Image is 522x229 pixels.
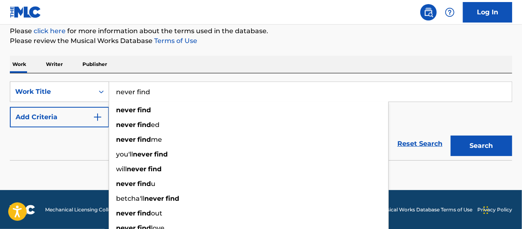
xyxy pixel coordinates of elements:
[80,56,109,73] p: Publisher
[116,150,133,158] span: you'll
[420,4,437,20] a: Public Search
[442,4,458,20] div: Help
[151,209,162,217] span: out
[424,7,433,17] img: search
[137,106,151,114] strong: find
[15,87,89,97] div: Work Title
[133,150,153,158] strong: never
[379,206,472,213] a: Musical Works Database Terms of Use
[10,82,512,160] form: Search Form
[481,190,522,229] iframe: Chat Widget
[153,37,197,45] a: Terms of Use
[477,206,512,213] a: Privacy Policy
[10,205,35,215] img: logo
[10,107,109,127] button: Add Criteria
[144,195,164,202] strong: never
[116,165,127,173] span: will
[10,56,29,73] p: Work
[43,56,65,73] p: Writer
[451,136,512,156] button: Search
[137,121,151,129] strong: find
[116,121,136,129] strong: never
[166,195,179,202] strong: find
[393,135,447,153] a: Reset Search
[127,165,146,173] strong: never
[116,209,136,217] strong: never
[151,121,160,129] span: ed
[10,26,512,36] p: Please for more information about the terms used in the database.
[137,180,151,188] strong: find
[154,150,168,158] strong: find
[116,180,136,188] strong: never
[10,36,512,46] p: Please review the Musical Works Database
[34,27,66,35] a: click here
[116,106,136,114] strong: never
[45,206,140,213] span: Mechanical Licensing Collective © 2025
[116,136,136,143] strong: never
[137,209,151,217] strong: find
[463,2,512,23] a: Log In
[445,7,455,17] img: help
[483,198,488,222] div: Drag
[137,136,151,143] strong: find
[10,6,41,18] img: MLC Logo
[116,195,144,202] span: betcha'll
[93,112,103,122] img: 9d2ae6d4665cec9f34b9.svg
[151,180,155,188] span: u
[151,136,162,143] span: me
[148,165,162,173] strong: find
